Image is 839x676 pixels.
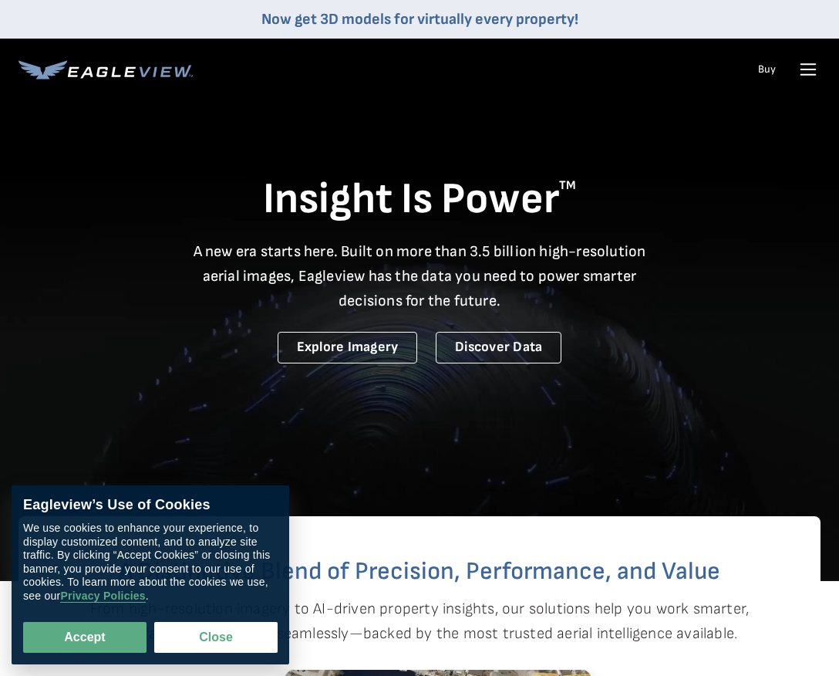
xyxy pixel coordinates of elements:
a: Buy [758,63,776,76]
sup: TM [559,178,576,193]
a: Now get 3D models for virtually every property! [261,10,578,29]
div: We use cookies to enhance your experience, to display customized content, and to analyze site tra... [23,522,278,603]
div: Eagleview’s Use of Cookies [23,497,278,514]
a: Privacy Policies [60,590,145,603]
p: From high-resolution imagery to AI-driven property insights, our solutions help you work smarter,... [89,597,750,646]
button: Accept [23,622,147,653]
h1: Insight Is Power [19,173,820,227]
a: Discover Data [436,332,561,363]
a: Explore Imagery [278,332,418,363]
h2: A Distinctive Blend of Precision, Performance, and Value [80,559,759,584]
p: A new era starts here. Built on more than 3.5 billion high-resolution aerial images, Eagleview ha... [184,239,655,313]
button: Close [154,622,278,653]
